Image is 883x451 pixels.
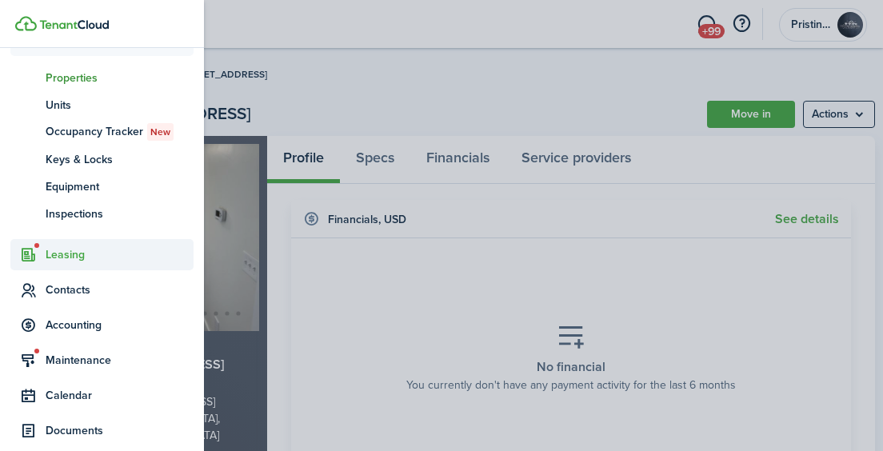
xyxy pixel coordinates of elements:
[46,151,194,168] span: Keys & Locks
[46,206,194,222] span: Inspections
[15,16,37,31] img: TenantCloud
[10,64,194,91] a: Properties
[46,352,194,369] span: Maintenance
[46,317,194,333] span: Accounting
[46,178,194,195] span: Equipment
[150,125,170,139] span: New
[46,70,194,86] span: Properties
[39,20,109,30] img: TenantCloud
[46,246,194,263] span: Leasing
[10,118,194,146] a: Occupancy TrackerNew
[10,173,194,200] a: Equipment
[46,123,194,141] span: Occupancy Tracker
[10,200,194,227] a: Inspections
[10,146,194,173] a: Keys & Locks
[46,97,194,114] span: Units
[46,387,194,404] span: Calendar
[46,422,194,439] span: Documents
[46,281,194,298] span: Contacts
[10,91,194,118] a: Units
